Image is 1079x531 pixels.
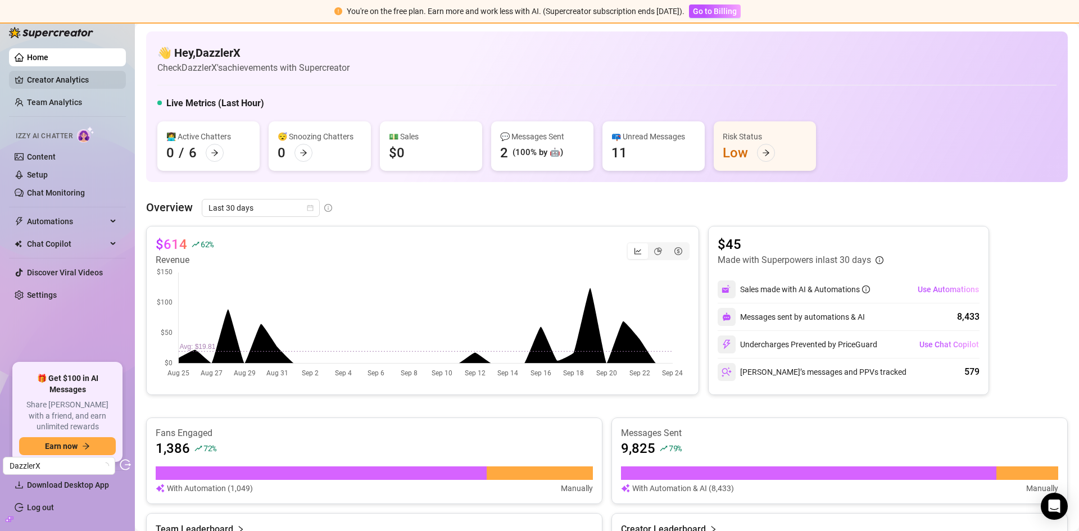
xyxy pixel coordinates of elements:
span: logout [120,459,131,470]
div: 👩‍💻 Active Chatters [166,130,251,143]
span: dollar-circle [674,247,682,255]
h5: Live Metrics (Last Hour) [166,97,264,110]
img: svg%3e [722,367,732,377]
div: 8,433 [957,310,980,324]
article: Fans Engaged [156,427,593,439]
img: svg%3e [722,284,732,294]
div: segmented control [627,242,690,260]
span: loading [101,461,111,471]
button: Earn nowarrow-right [19,437,116,455]
a: Go to Billing [689,7,741,16]
div: [PERSON_NAME]’s messages and PPVs tracked [718,363,906,381]
span: Automations [27,212,107,230]
img: AI Chatter [77,126,94,143]
article: Made with Superpowers in last 30 days [718,253,871,267]
span: Last 30 days [208,199,313,216]
a: Team Analytics [27,98,82,107]
a: Home [27,53,48,62]
a: Log out [27,503,54,512]
span: Izzy AI Chatter [16,131,72,142]
img: svg%3e [722,339,732,350]
article: Manually [1026,482,1058,494]
a: Discover Viral Videos [27,268,103,277]
span: line-chart [634,247,642,255]
span: build [6,515,13,523]
span: Chat Copilot [27,235,107,253]
span: rise [660,444,668,452]
span: You're on the free plan. Earn more and work less with AI. (Supercreator subscription ends [DATE]). [347,7,684,16]
article: $614 [156,235,187,253]
span: 72 % [203,443,216,453]
div: (100% by 🤖) [513,146,563,160]
article: Revenue [156,253,214,267]
span: info-circle [862,285,870,293]
div: Risk Status [723,130,807,143]
div: 6 [189,144,197,162]
img: logo-BBDzfeDw.svg [9,27,93,38]
div: 0 [278,144,285,162]
span: thunderbolt [15,217,24,226]
article: Messages Sent [621,427,1058,439]
img: svg%3e [621,482,630,494]
div: 0 [166,144,174,162]
article: With Automation (1,049) [167,482,253,494]
div: 📪 Unread Messages [611,130,696,143]
span: info-circle [876,256,883,264]
img: svg%3e [722,312,731,321]
span: pie-chart [654,247,662,255]
div: 579 [964,365,980,379]
div: Open Intercom Messenger [1041,493,1068,520]
a: Creator Analytics [27,71,117,89]
span: exclamation-circle [334,7,342,15]
div: Sales made with AI & Automations [740,283,870,296]
img: svg%3e [156,482,165,494]
div: 💵 Sales [389,130,473,143]
div: 2 [500,144,508,162]
article: Overview [146,199,193,216]
article: Check DazzlerX's achievements with Supercreator [157,61,350,75]
article: 9,825 [621,439,655,457]
span: download [15,480,24,489]
button: Use Chat Copilot [919,335,980,353]
span: Go to Billing [693,7,737,16]
span: Share [PERSON_NAME] with a friend, and earn unlimited rewards [19,400,116,433]
img: Chat Copilot [15,240,22,248]
span: arrow-right [762,149,770,157]
span: Use Automations [918,285,979,294]
span: arrow-right [82,442,90,450]
button: Go to Billing [689,4,741,18]
div: Undercharges Prevented by PriceGuard [718,335,877,353]
h4: 👋 Hey, DazzlerX [157,45,350,61]
button: Use Automations [917,280,980,298]
div: $0 [389,144,405,162]
div: Messages sent by automations & AI [718,308,865,326]
span: Use Chat Copilot [919,340,979,349]
div: 💬 Messages Sent [500,130,584,143]
a: Content [27,152,56,161]
a: Setup [27,170,48,179]
span: arrow-right [211,149,219,157]
article: Manually [561,482,593,494]
span: rise [194,444,202,452]
span: DazzlerX [10,457,108,474]
span: Earn now [45,442,78,451]
span: arrow-right [300,149,307,157]
article: 1,386 [156,439,190,457]
span: 62 % [201,239,214,249]
span: 🎁 Get $100 in AI Messages [19,373,116,395]
div: 😴 Snoozing Chatters [278,130,362,143]
article: With Automation & AI (8,433) [632,482,734,494]
a: Chat Monitoring [27,188,85,197]
span: calendar [307,205,314,211]
article: $45 [718,235,883,253]
a: Settings [27,291,57,299]
div: 11 [611,144,627,162]
span: info-circle [324,204,332,212]
span: 79 % [669,443,682,453]
span: rise [192,240,200,248]
span: Download Desktop App [27,480,109,489]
